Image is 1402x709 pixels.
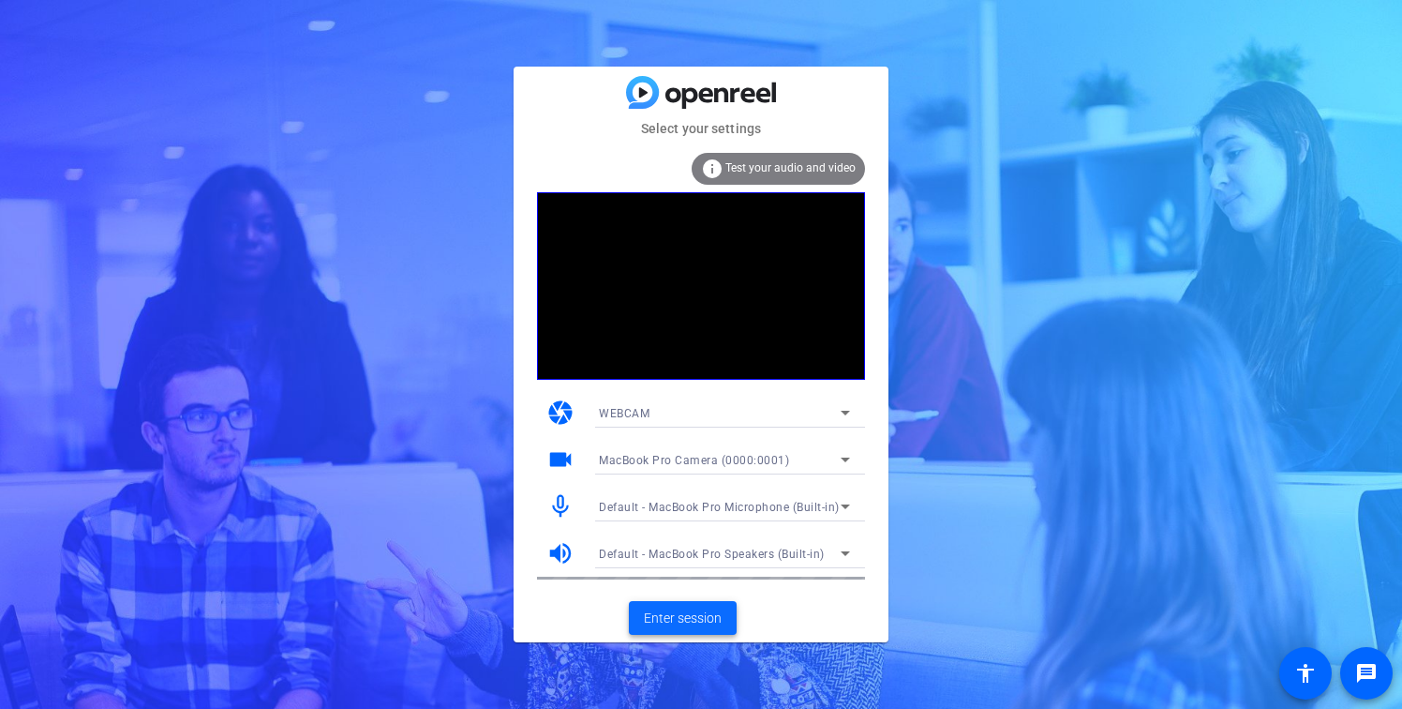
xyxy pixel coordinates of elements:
span: WEBCAM [599,407,649,420]
span: Default - MacBook Pro Microphone (Built-in) [599,501,840,514]
mat-icon: info [701,158,723,180]
mat-icon: camera [546,399,574,427]
mat-icon: volume_up [546,539,574,567]
mat-icon: mic_none [546,492,574,520]
img: blue-gradient.svg [626,76,776,109]
span: MacBook Pro Camera (0000:0001) [599,454,789,467]
mat-card-subtitle: Select your settings [514,118,888,139]
span: Enter session [644,609,722,628]
span: Default - MacBook Pro Speakers (Built-in) [599,548,825,561]
mat-icon: videocam [546,445,574,474]
span: Test your audio and video [725,161,856,174]
mat-icon: accessibility [1294,662,1317,685]
mat-icon: message [1355,662,1378,685]
button: Enter session [629,601,737,635]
